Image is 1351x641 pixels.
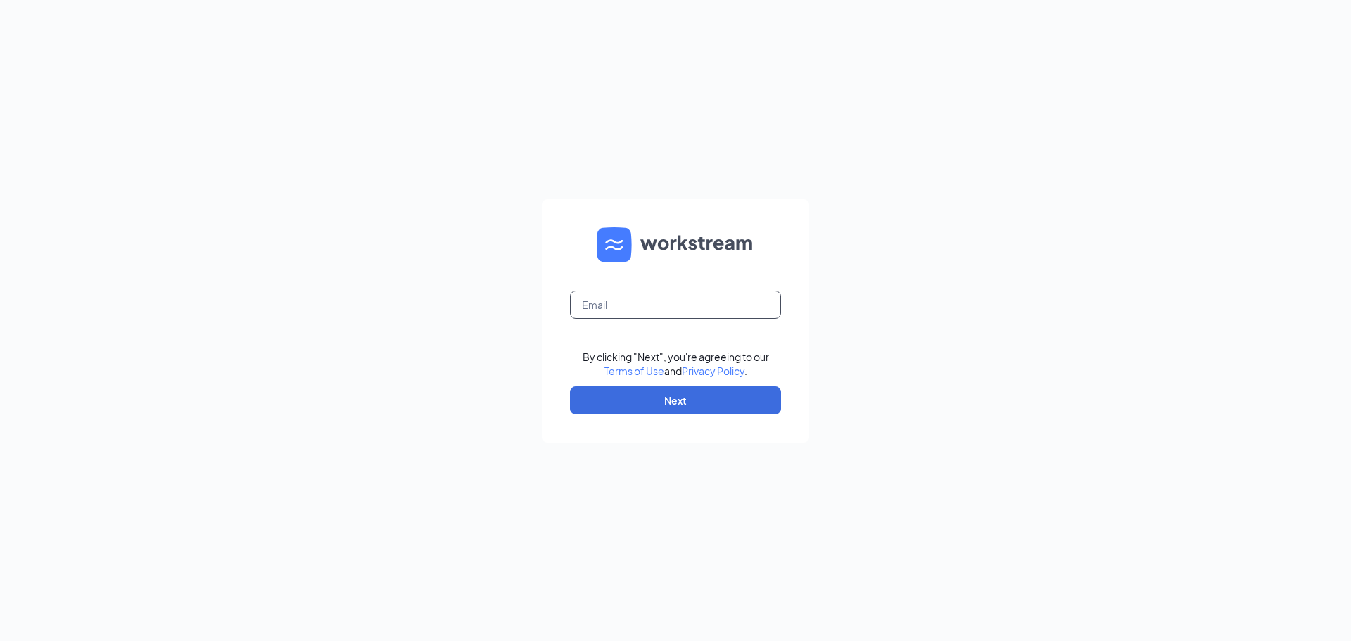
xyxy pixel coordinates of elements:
[682,364,744,377] a: Privacy Policy
[570,291,781,319] input: Email
[597,227,754,262] img: WS logo and Workstream text
[583,350,769,378] div: By clicking "Next", you're agreeing to our and .
[570,386,781,414] button: Next
[604,364,664,377] a: Terms of Use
